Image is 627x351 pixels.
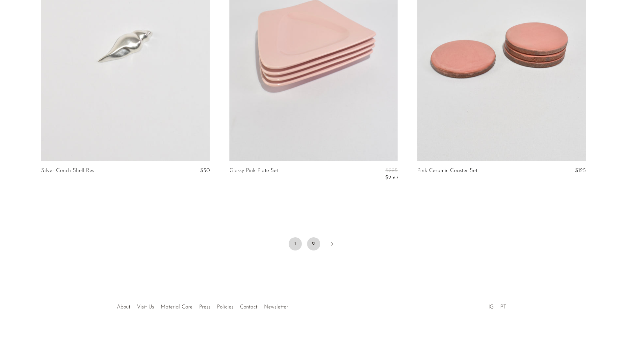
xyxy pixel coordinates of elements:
a: Contact [240,305,257,310]
a: Policies [217,305,233,310]
a: Press [199,305,210,310]
span: $295 [385,168,398,173]
a: Material Care [161,305,193,310]
a: Pink Ceramic Coaster Set [417,168,477,174]
a: 2 [307,237,320,250]
ul: Social Medias [485,299,509,312]
ul: Quick links [114,299,291,312]
a: About [117,305,130,310]
span: $125 [575,168,586,173]
a: Next [326,237,339,252]
a: Silver Conch Shell Rest [41,168,96,174]
a: IG [488,305,494,310]
span: $250 [385,175,398,181]
a: PT [500,305,506,310]
span: 1 [289,237,302,250]
span: $30 [200,168,210,173]
a: Visit Us [137,305,154,310]
a: Glossy Pink Plate Set [229,168,278,181]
